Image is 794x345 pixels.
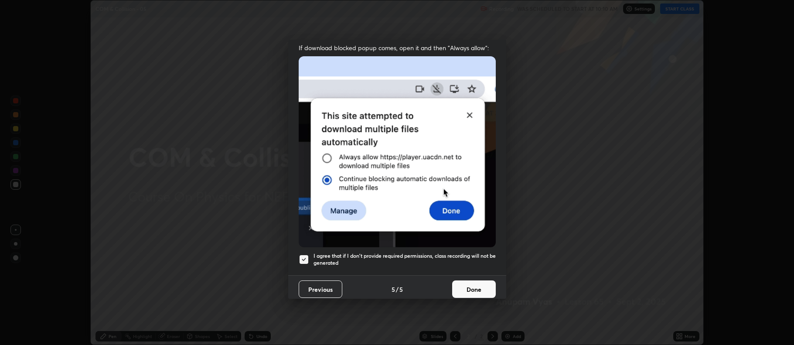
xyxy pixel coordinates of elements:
h4: / [396,285,399,294]
span: If download blocked popup comes, open it and then "Always allow": [299,44,496,52]
h4: 5 [392,285,395,294]
button: Done [452,280,496,298]
button: Previous [299,280,342,298]
img: downloads-permission-blocked.gif [299,56,496,247]
h5: I agree that if I don't provide required permissions, class recording will not be generated [314,253,496,266]
h4: 5 [399,285,403,294]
